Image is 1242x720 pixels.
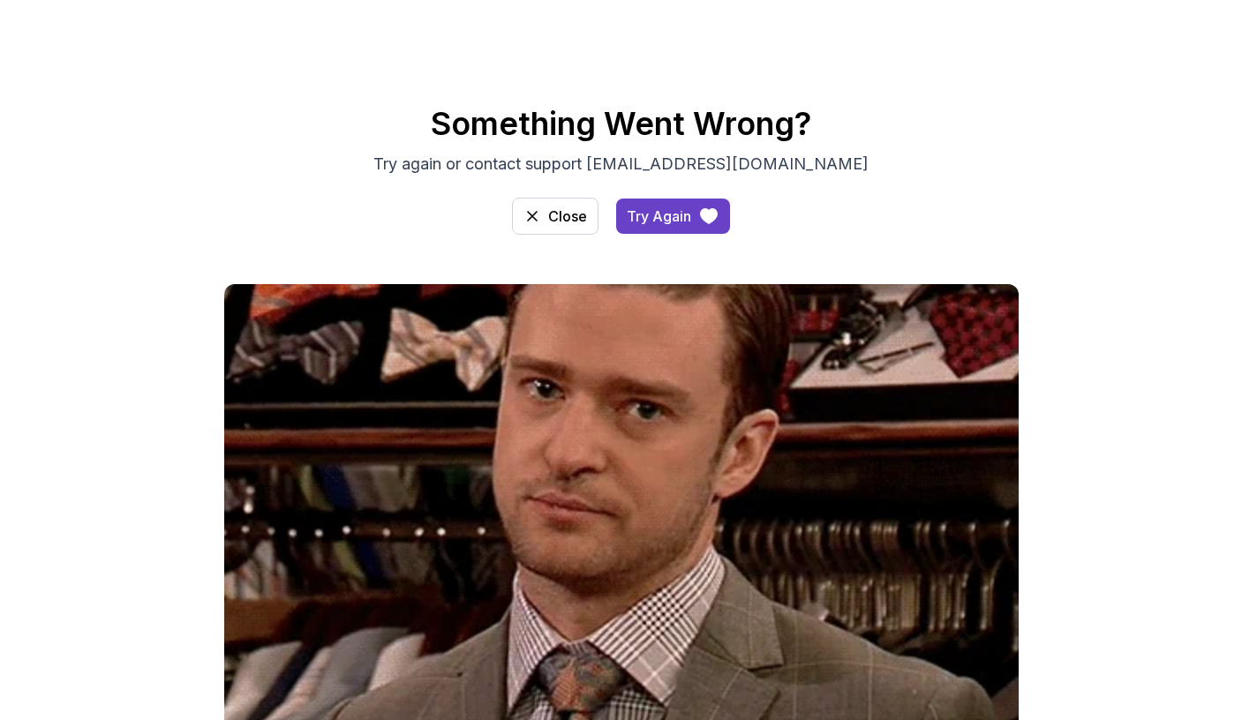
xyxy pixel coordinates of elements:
a: access-dashboard [616,199,730,234]
p: Try again or contact support [EMAIL_ADDRESS][DOMAIN_NAME] [325,152,918,176]
a: access-dashboard [512,198,598,235]
button: Try Again [616,199,730,234]
div: Try Again [627,206,691,227]
h2: Something Went Wrong? [9,106,1233,141]
div: Close [548,206,587,227]
button: Close [512,198,598,235]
